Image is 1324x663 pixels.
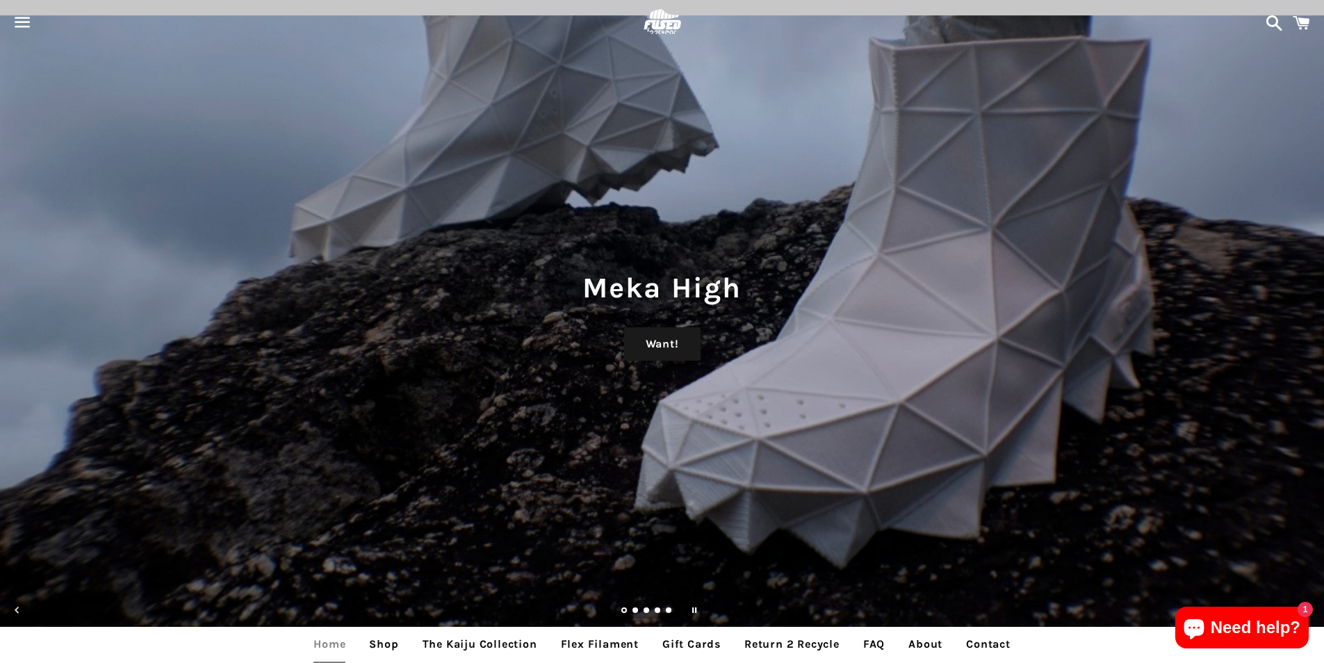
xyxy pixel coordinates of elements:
[412,627,548,662] a: The Kaiju Collection
[1291,595,1322,625] button: Next slide
[666,608,673,615] a: Load slide 5
[655,608,662,615] a: Load slide 4
[898,627,953,662] a: About
[853,627,895,662] a: FAQ
[632,608,639,615] a: Load slide 2
[2,595,33,625] button: Previous slide
[621,608,628,615] a: Slide 1, current
[956,627,1021,662] a: Contact
[550,627,649,662] a: Flex Filament
[359,627,409,662] a: Shop
[734,627,850,662] a: Return 2 Recycle
[1171,607,1313,652] inbox-online-store-chat: Shopify online store chat
[624,327,701,361] a: Want!
[644,608,651,615] a: Load slide 3
[14,268,1310,308] h1: Meka High
[303,627,356,662] a: Home
[679,595,710,625] button: Pause slideshow
[652,627,731,662] a: Gift Cards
